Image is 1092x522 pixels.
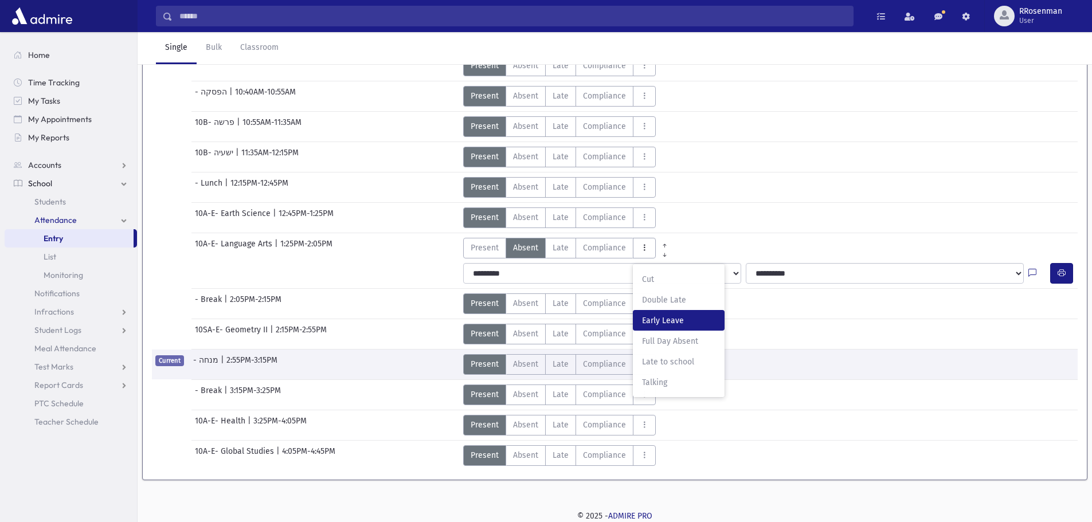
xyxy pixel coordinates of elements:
[231,32,288,64] a: Classroom
[5,229,134,248] a: Entry
[471,242,499,254] span: Present
[44,270,83,280] span: Monitoring
[230,177,288,198] span: 12:15PM-12:45PM
[642,335,715,347] span: Full Day Absent
[193,354,221,375] span: - מנחה
[230,384,281,405] span: 3:15PM-3:25PM
[5,413,137,431] a: Teacher Schedule
[5,303,137,321] a: Infractions
[463,445,656,466] div: AttTypes
[463,207,656,228] div: AttTypes
[583,120,626,132] span: Compliance
[155,355,184,366] span: Current
[553,151,569,163] span: Late
[5,174,137,193] a: School
[44,233,63,244] span: Entry
[471,297,499,309] span: Present
[235,56,241,76] span: |
[5,92,137,110] a: My Tasks
[28,96,60,106] span: My Tasks
[583,358,626,370] span: Compliance
[513,419,538,431] span: Absent
[513,358,538,370] span: Absent
[513,297,538,309] span: Absent
[221,354,226,375] span: |
[463,293,656,314] div: AttTypes
[5,128,137,147] a: My Reports
[224,293,230,314] span: |
[195,293,224,314] span: - Break
[553,449,569,461] span: Late
[28,160,61,170] span: Accounts
[471,60,499,72] span: Present
[463,238,674,258] div: AttTypes
[5,193,137,211] a: Students
[583,449,626,461] span: Compliance
[553,388,569,401] span: Late
[5,110,137,128] a: My Appointments
[195,56,235,76] span: 10B- חומש
[229,86,235,107] span: |
[553,358,569,370] span: Late
[5,211,137,229] a: Attendance
[197,32,231,64] a: Bulk
[195,445,276,466] span: 10A-E- Global Studies
[583,388,626,401] span: Compliance
[583,328,626,340] span: Compliance
[463,56,656,76] div: AttTypes
[642,273,715,285] span: Cut
[553,60,569,72] span: Late
[471,388,499,401] span: Present
[5,284,137,303] a: Notifications
[5,394,137,413] a: PTC Schedule
[1019,16,1062,25] span: User
[471,211,499,223] span: Present
[5,156,137,174] a: Accounts
[583,211,626,223] span: Compliance
[463,324,656,344] div: AttTypes
[242,116,302,137] span: 10:55AM-11:35AM
[275,238,280,258] span: |
[463,415,656,435] div: AttTypes
[513,449,538,461] span: Absent
[195,177,225,198] span: - Lunch
[28,178,52,189] span: School
[5,73,137,92] a: Time Tracking
[28,132,69,143] span: My Reports
[471,90,499,102] span: Present
[5,376,137,394] a: Report Cards
[471,419,499,431] span: Present
[282,445,335,466] span: 4:05PM-4:45PM
[253,415,307,435] span: 3:25PM-4:05PM
[583,90,626,102] span: Compliance
[34,307,74,317] span: Infractions
[195,207,273,228] span: 10A-E- Earth Science
[513,151,538,163] span: Absent
[34,380,83,390] span: Report Cards
[5,46,137,64] a: Home
[34,417,99,427] span: Teacher Schedule
[642,315,715,327] span: Early Leave
[237,116,242,137] span: |
[195,86,229,107] span: - הפסקה
[235,86,296,107] span: 10:40AM-10:55AM
[276,324,327,344] span: 2:15PM-2:55PM
[583,297,626,309] span: Compliance
[236,147,241,167] span: |
[34,362,73,372] span: Test Marks
[583,60,626,72] span: Compliance
[463,354,656,375] div: AttTypes
[241,56,303,76] span: 10:00AM-10:40AM
[553,242,569,254] span: Late
[156,32,197,64] a: Single
[195,324,270,344] span: 10SA-E- Geometry II
[34,197,66,207] span: Students
[195,116,237,137] span: 10B- פרשה
[553,211,569,223] span: Late
[583,181,626,193] span: Compliance
[553,328,569,340] span: Late
[513,211,538,223] span: Absent
[279,207,334,228] span: 12:45PM-1:25PM
[5,339,137,358] a: Meal Attendance
[241,147,299,167] span: 11:35AM-12:15PM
